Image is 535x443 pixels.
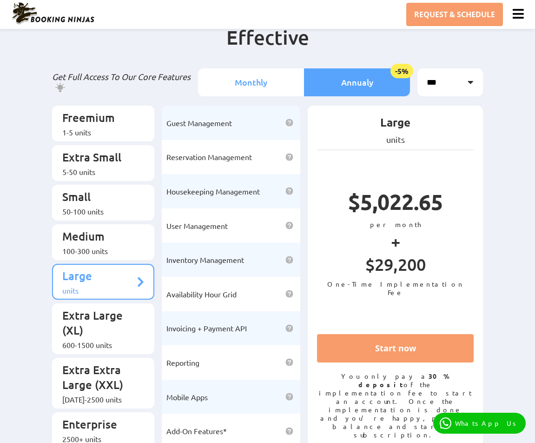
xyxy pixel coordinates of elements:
p: WhatsApp Us [455,419,519,427]
span: Guest Management [166,118,232,128]
li: Monthly [198,68,304,96]
p: Freemium [62,110,135,128]
p: Large [62,268,135,286]
p: Extra Extra Large (XXL) [62,362,135,395]
img: help icon [285,119,293,127]
img: help icon [285,290,293,298]
span: -5% [390,64,413,78]
div: 50-100 units [62,207,135,216]
div: [DATE]-2500 units [62,395,135,404]
p: You only pay a of the implementation fee to start an account. Once the implementation is done and... [317,372,474,439]
h2: Booking Ninjas Pricing: Simple, Transparent, Effective [52,0,483,68]
p: $5,022.65 [317,188,474,220]
p: $29,200 [317,254,474,280]
p: per month [317,220,474,228]
img: help icon [285,187,293,195]
span: Availability Hour Grid [166,289,237,299]
p: Medium [62,229,135,246]
div: 5-50 units [62,167,135,176]
div: units [62,286,135,295]
img: help icon [285,256,293,264]
span: Mobile Apps [166,392,208,402]
img: help icon [285,393,293,401]
p: Get Full Access To Our Core Features [52,72,191,93]
strong: 30% deposit [358,372,450,389]
img: help icon [285,358,293,366]
p: + [317,228,474,254]
span: Reporting [166,358,199,367]
img: help icon [285,324,293,332]
span: Add-On Features* [166,426,227,436]
img: help icon [285,221,293,229]
p: Extra Small [62,150,135,167]
p: One-Time Implementation Fee [317,280,474,296]
p: Extra Large (XL) [62,308,135,340]
span: User Management [166,221,228,230]
img: Booking Ninjas Logo [11,2,95,25]
div: 600-1500 units [62,340,135,349]
p: units [317,134,474,145]
div: 100-300 units [62,246,135,255]
p: Small [62,189,135,207]
span: Reservation Management [166,152,252,161]
div: 1-5 units [62,128,135,137]
p: Large [317,115,474,134]
li: Annualy [304,68,410,96]
img: help icon [285,427,293,435]
span: Housekeeping Management [166,187,260,196]
a: Start now [317,334,474,362]
a: REQUEST & SCHEDULE [406,3,503,26]
span: Inventory Management [166,255,244,264]
a: WhatsApp Us [433,413,526,434]
img: help icon [285,153,293,161]
span: Invoicing + Payment API [166,323,247,333]
p: Enterprise [62,417,135,434]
